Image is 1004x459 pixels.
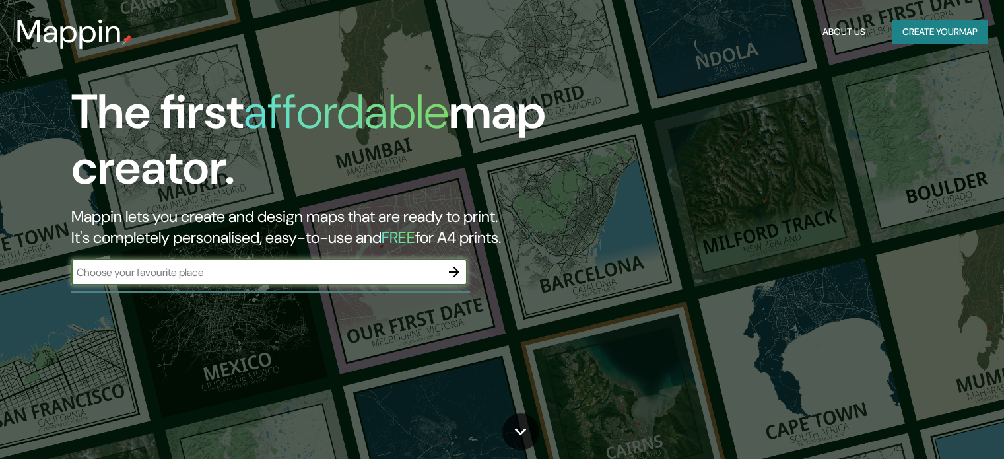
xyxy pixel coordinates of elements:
button: About Us [817,20,871,44]
h2: Mappin lets you create and design maps that are ready to print. It's completely personalised, eas... [71,206,574,248]
h5: FREE [382,227,415,248]
iframe: Help widget launcher [887,407,989,444]
img: mappin-pin [122,34,133,45]
input: Choose your favourite place [71,265,441,280]
h3: Mappin [16,13,122,50]
button: Create yourmap [892,20,988,44]
h1: affordable [244,81,449,143]
h1: The first map creator. [71,85,574,206]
